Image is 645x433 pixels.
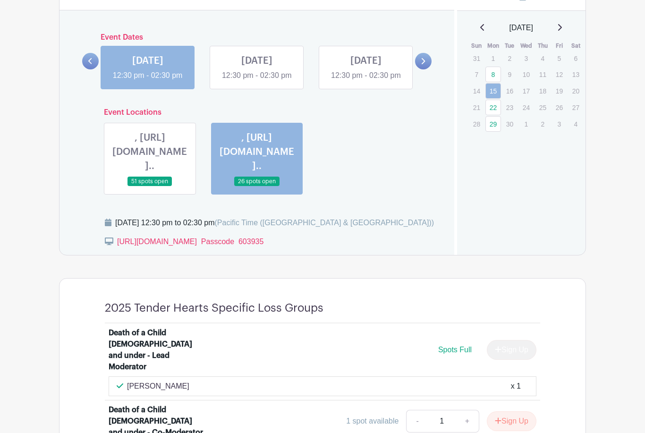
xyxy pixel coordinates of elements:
[469,101,484,115] p: 21
[535,51,551,66] p: 4
[214,219,434,227] span: (Pacific Time ([GEOGRAPHIC_DATA] & [GEOGRAPHIC_DATA]))
[518,101,534,115] p: 24
[502,68,518,82] p: 9
[518,42,535,51] th: Wed
[502,84,518,99] p: 16
[96,109,417,118] h6: Event Locations
[535,84,551,99] p: 18
[552,117,567,132] p: 3
[485,42,501,51] th: Mon
[346,416,399,427] div: 1 spot available
[485,51,501,66] p: 1
[511,381,521,392] div: x 1
[502,117,518,132] p: 30
[568,101,584,115] p: 27
[469,51,484,66] p: 31
[502,101,518,115] p: 23
[456,410,479,433] a: +
[535,117,551,132] p: 2
[485,67,501,83] a: 8
[551,42,568,51] th: Fri
[552,68,567,82] p: 12
[109,328,204,373] div: Death of a Child [DEMOGRAPHIC_DATA] and under - Lead Moderator
[568,68,584,82] p: 13
[487,412,536,432] button: Sign Up
[485,84,501,99] a: 15
[518,117,534,132] p: 1
[502,51,518,66] p: 2
[535,101,551,115] p: 25
[469,84,484,99] p: 14
[105,302,323,315] h4: 2025 Tender Hearts Specific Loss Groups
[518,51,534,66] p: 3
[552,101,567,115] p: 26
[485,100,501,116] a: 22
[99,34,415,42] h6: Event Dates
[115,218,434,229] div: [DATE] 12:30 pm to 02:30 pm
[468,42,485,51] th: Sun
[469,117,484,132] p: 28
[568,42,584,51] th: Sat
[485,117,501,132] a: 29
[501,42,518,51] th: Tue
[406,410,428,433] a: -
[127,381,189,392] p: [PERSON_NAME]
[552,51,567,66] p: 5
[438,346,472,354] span: Spots Full
[117,238,263,246] a: [URL][DOMAIN_NAME] Passcode 603935
[535,68,551,82] p: 11
[568,84,584,99] p: 20
[568,51,584,66] p: 6
[469,68,484,82] p: 7
[568,117,584,132] p: 4
[535,42,551,51] th: Thu
[518,84,534,99] p: 17
[518,68,534,82] p: 10
[552,84,567,99] p: 19
[509,23,533,34] span: [DATE]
